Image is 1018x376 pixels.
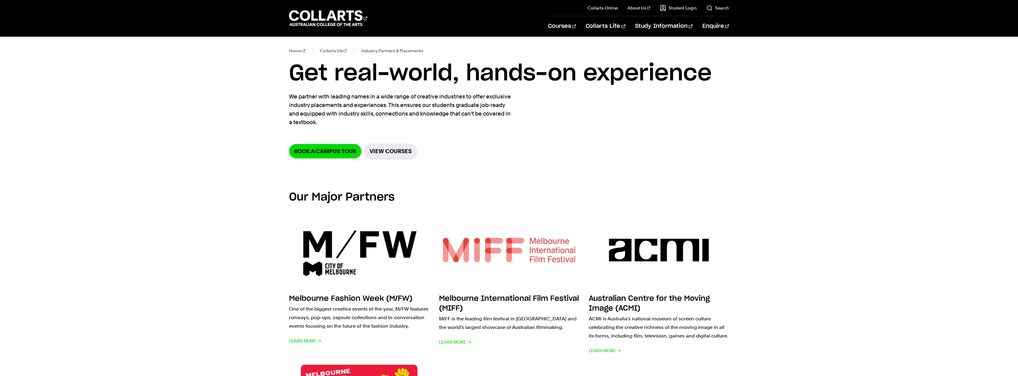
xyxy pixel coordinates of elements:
[706,5,729,11] a: Search
[635,16,693,36] a: Study Information
[439,214,579,355] a: Melbourne International Film Festival (MIFF) MIFF is the leading film festival in [GEOGRAPHIC_DAT...
[589,295,710,312] h3: Australian Centre for the Moving Image (ACMI)
[289,9,367,27] div: Go to homepage
[289,46,305,55] a: Home
[289,144,361,158] a: Book a Campus Tour
[702,16,729,36] a: Enquire
[289,295,412,302] h3: Melbourne Fashion Week (M/FW)
[589,346,621,355] span: Learn More
[439,295,579,312] h3: Melbourne International Film Festival (MIFF)
[361,46,423,55] span: Industry Partners & Placements
[289,214,429,355] a: Melbourne Fashion Week (M/FW) One of the biggest creative events of the year, M/FW features runwa...
[588,5,618,11] a: Collarts Online
[289,92,512,127] p: We partner with leading names in a wide range of creative industries to offer exclusive industry ...
[586,16,625,36] a: Collarts Life
[628,5,650,11] a: About Us
[364,144,417,159] a: View Courses
[660,5,697,11] a: Student Login
[439,315,579,332] p: MIFF is the leading film festival in [GEOGRAPHIC_DATA] and the world’s largest showcase of Austra...
[289,60,729,87] h1: Get real-world, hands-on experience
[289,337,321,345] span: Learn More
[439,338,471,346] span: Learn More
[548,16,576,36] a: Courses
[289,190,729,204] h2: Our Major Partners
[589,214,729,355] a: Australian Centre for the Moving Image (ACMI) ACMI is Australia's national museum of screen cultu...
[289,305,429,330] p: One of the biggest creative events of the year, M/FW features runways, pop-ups, capsule collectio...
[320,46,347,55] a: Collarts life
[589,315,729,340] p: ACMI is Australia's national museum of screen culture celebrating the creative richness of the mo...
